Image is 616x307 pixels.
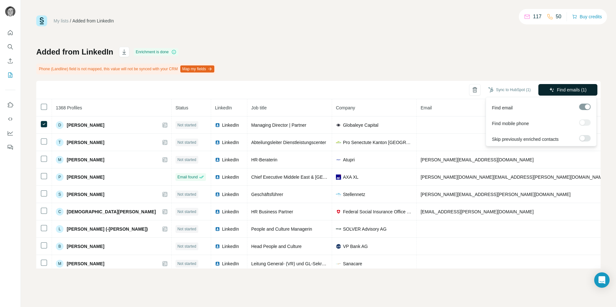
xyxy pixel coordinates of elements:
div: L [56,225,64,233]
img: LinkedIn logo [215,244,220,249]
img: LinkedIn logo [215,226,220,232]
img: company-logo [336,226,341,232]
span: LinkedIn [222,157,239,163]
img: LinkedIn logo [215,157,220,162]
span: [PERSON_NAME] [67,174,104,180]
img: company-logo [336,244,341,249]
span: Not started [177,192,196,197]
span: Head People and Culture [251,244,302,249]
span: [PERSON_NAME] [67,191,104,198]
button: Enrich CSV [5,55,15,67]
span: [PERSON_NAME] [67,243,104,250]
img: LinkedIn logo [215,175,220,180]
span: LinkedIn [222,243,239,250]
img: Surfe Logo [36,15,47,26]
div: C [56,208,64,216]
span: Find email [492,105,513,111]
span: HR Business Partner [251,209,293,214]
img: company-logo [336,123,341,128]
span: Status [175,105,188,110]
span: Managing Director | Partner [251,123,306,128]
button: Buy credits [572,12,602,21]
img: LinkedIn logo [215,261,220,266]
span: LinkedIn [222,191,239,198]
p: 50 [556,13,561,21]
span: Find mobile phone [492,120,529,127]
span: Email [421,105,432,110]
div: M [56,156,64,164]
button: Find emails (1) [538,84,597,96]
a: My lists [54,18,69,23]
div: Enrichment is done [134,48,178,56]
div: Open Intercom Messenger [594,272,610,288]
span: Leitung General- (VR) und GL-Sekretariat [251,261,334,266]
span: Email found [177,174,198,180]
span: Atupri [343,157,355,163]
button: Use Surfe API [5,113,15,125]
button: Search [5,41,15,53]
img: company-logo [336,140,341,145]
img: company-logo [336,175,341,180]
li: / [70,18,71,24]
span: Geschäftsführer [251,192,283,197]
button: Feedback [5,141,15,153]
span: Not started [177,226,196,232]
span: [EMAIL_ADDRESS][PERSON_NAME][DOMAIN_NAME] [421,209,534,214]
span: Pro Senectute Kanton [GEOGRAPHIC_DATA] [343,139,413,146]
div: B [56,243,64,250]
span: Not started [177,243,196,249]
img: company-logo [336,209,341,214]
span: [DEMOGRAPHIC_DATA][PERSON_NAME] [67,209,156,215]
span: Chief Executive Middele East & [GEOGRAPHIC_DATA], [GEOGRAPHIC_DATA], [GEOGRAPHIC_DATA], [GEOGRAPH... [251,175,561,180]
span: Find emails (1) [557,87,587,93]
div: D [56,121,64,129]
div: Added from LinkedIn [73,18,114,24]
img: LinkedIn logo [215,192,220,197]
button: Use Surfe on LinkedIn [5,99,15,111]
span: Not started [177,261,196,267]
span: 1368 Profiles [56,105,82,110]
div: Phone (Landline) field is not mapped, this value will not be synced with your CRM [36,64,216,74]
img: company-logo [336,261,341,266]
span: LinkedIn [222,226,239,232]
span: [PERSON_NAME] [67,260,104,267]
span: Not started [177,157,196,163]
div: T [56,139,64,146]
span: AXA XL [343,174,358,180]
button: Quick start [5,27,15,38]
img: Avatar [5,6,15,17]
h1: Added from LinkedIn [36,47,113,57]
div: P [56,173,64,181]
span: Company [336,105,355,110]
span: Not started [177,122,196,128]
span: SOLVER Advisory AG [343,226,387,232]
span: Globaleye Capital [343,122,379,128]
span: [PERSON_NAME][EMAIL_ADDRESS][PERSON_NAME][DOMAIN_NAME] [421,192,571,197]
img: LinkedIn logo [215,123,220,128]
div: M [56,260,64,268]
span: Skip previously enriched contacts [492,136,559,142]
img: company-logo [336,157,341,162]
span: Abteilungsleiter Dienstleistungscenter [251,140,326,145]
button: Sync to HubSpot (1) [484,85,535,95]
span: Not started [177,140,196,145]
button: Dashboard [5,127,15,139]
span: VP Bank AG [343,243,368,250]
span: LinkedIn [222,174,239,180]
span: [PERSON_NAME] [67,157,104,163]
span: People and Culture Managerin [251,226,312,232]
span: Stellennetz [343,191,365,198]
p: 117 [533,13,542,21]
img: LinkedIn logo [215,140,220,145]
span: LinkedIn [222,139,239,146]
span: Sanacare [343,260,362,267]
img: LinkedIn logo [215,209,220,214]
button: My lists [5,69,15,81]
span: [PERSON_NAME] (-[PERSON_NAME]) [67,226,148,232]
span: Job title [251,105,267,110]
span: [PERSON_NAME] [67,139,104,146]
button: Map my fields [180,65,214,72]
span: LinkedIn [222,209,239,215]
span: LinkedIn [222,122,239,128]
span: Not started [177,209,196,215]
